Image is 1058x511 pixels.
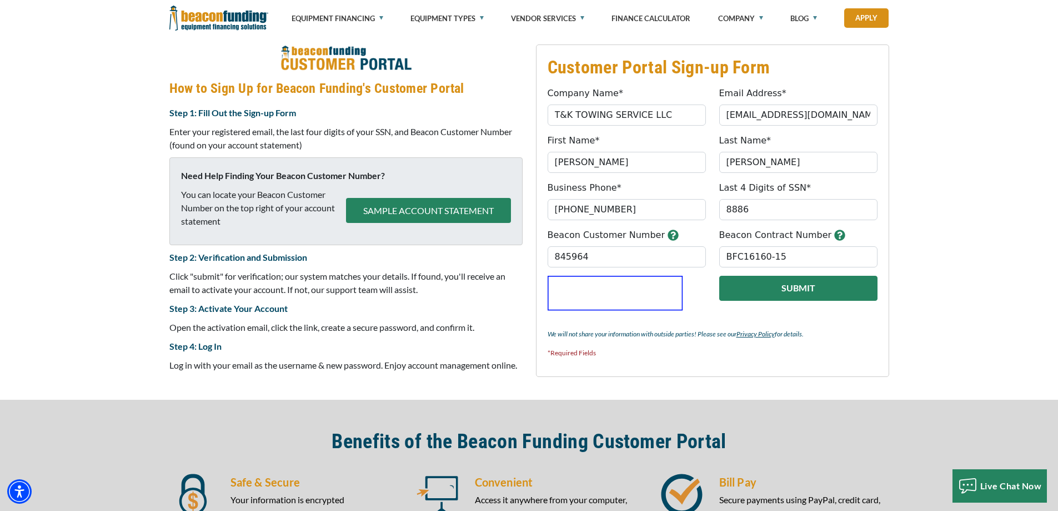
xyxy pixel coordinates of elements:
[719,105,878,126] input: jdoe@gmail.com
[548,152,706,173] input: John
[548,87,623,100] label: Company Name*
[548,199,706,220] input: (555) 555-5555
[346,198,511,223] button: SAMPLE ACCOUNT STATEMENT
[834,229,845,242] button: button
[181,170,385,181] strong: Need Help Finding Your Beacon Customer Number?
[719,276,878,301] button: Submit
[719,199,878,220] input: 1234
[280,44,412,73] img: How to Sign Up for Beacon Funding's Customer Portal
[169,303,288,314] strong: Step 3: Activate Your Account
[7,479,32,504] div: Accessibility Menu
[169,359,523,372] p: Log in with your email as the username & new password. Enjoy account management online.
[719,134,771,147] label: Last Name*
[719,87,786,100] label: Email Address*
[952,469,1047,503] button: Live Chat Now
[475,474,645,490] h5: Convenient
[169,107,296,118] strong: Step 1: Fill Out the Sign-up Form
[548,105,706,126] input: Beacon Funding
[844,8,889,28] a: Apply
[169,79,523,98] h4: How to Sign Up for Beacon Funding's Customer Portal
[548,229,665,242] label: Beacon Customer Number
[548,346,878,360] p: *Required Fields
[719,152,878,173] input: Doe
[230,474,400,490] h5: Safe & Secure
[548,181,621,195] label: Business Phone*
[980,480,1042,491] span: Live Chat Now
[169,321,523,334] p: Open the activation email, click the link, create a secure password, and confirm it.
[719,181,811,195] label: Last 4 Digits of SSN*
[719,474,889,490] h5: Bill Pay
[169,125,523,152] p: Enter your registered email, the last four digits of your SSN, and Beacon Customer Number (found ...
[169,429,889,454] h2: Benefits of the Beacon Funding Customer Portal
[668,229,679,242] button: button
[548,246,706,267] input: 123456
[719,229,832,242] label: Beacon Contract Number
[169,341,222,351] strong: Step 4: Log In
[169,270,523,296] p: Click "submit" for verification; our system matches your details. If found, you'll receive an ema...
[169,252,307,262] strong: Step 2: Verification and Submission
[719,246,878,267] input: BFC12345-01
[548,276,683,310] iframe: reCAPTCHA
[548,328,878,341] p: We will not share your information with outside parties! Please see our for details.
[548,56,878,78] h3: Customer Portal Sign-up Form
[181,188,346,228] p: You can locate your Beacon Customer Number on the top right of your account statement
[736,330,775,338] a: Privacy Policy
[548,134,600,147] label: First Name*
